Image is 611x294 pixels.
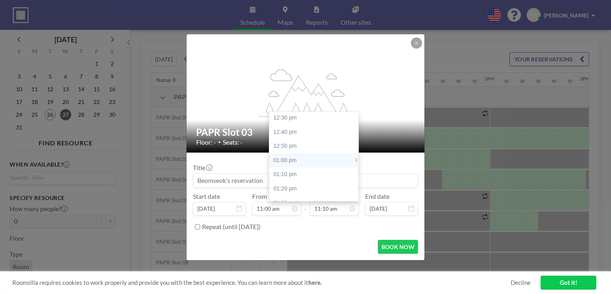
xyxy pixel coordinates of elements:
[193,164,212,172] label: Title
[223,138,243,146] span: Seats: -
[269,153,362,168] div: 01:00 pm
[269,182,362,196] div: 01:20 pm
[269,196,362,210] div: 01:30 pm
[511,279,531,286] a: Decline
[308,279,322,286] a: here.
[12,279,511,286] span: Roomzilla requires cookies to work properly and provide you with the best experience. You can lea...
[378,240,418,254] button: BOOK NOW
[541,276,596,290] a: Got it!
[218,139,221,145] span: •
[269,167,362,182] div: 01:10 pm
[193,192,220,200] label: Start date
[269,139,362,153] div: 12:50 pm
[202,223,261,231] label: Repeat (until [DATE])
[196,138,216,146] span: Floor: -
[269,125,362,139] div: 12:40 pm
[252,192,267,200] label: From
[269,111,362,125] div: 12:30 pm
[193,174,418,187] input: Beomseok's reservation
[196,126,416,138] h2: PAPR Slot 03
[304,195,307,213] span: -
[365,192,389,200] label: End date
